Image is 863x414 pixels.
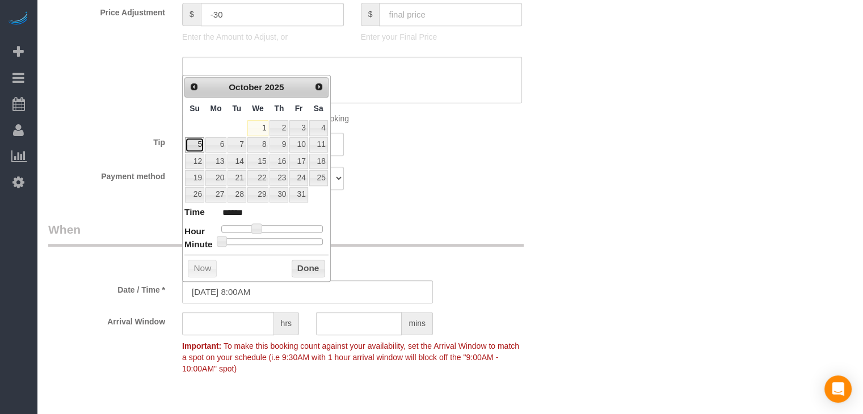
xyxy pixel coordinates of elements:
[182,31,344,43] p: Enter the Amount to Adjust, or
[289,187,308,202] a: 31
[289,154,308,169] a: 17
[361,3,380,26] span: $
[247,187,269,202] a: 29
[228,170,246,185] a: 21
[185,137,204,153] a: 5
[247,120,269,136] a: 1
[314,104,323,113] span: Saturday
[184,225,205,239] dt: Hour
[186,79,202,95] a: Prev
[247,154,269,169] a: 15
[40,312,174,327] label: Arrival Window
[309,137,328,153] a: 11
[228,187,246,202] a: 28
[40,167,174,182] label: Payment method
[182,3,201,26] span: $
[309,154,328,169] a: 18
[7,11,30,27] img: Automaid Logo
[309,170,328,185] a: 25
[270,187,288,202] a: 30
[185,187,204,202] a: 26
[182,280,433,303] input: MM/DD/YYYY HH:MM
[182,341,221,350] strong: Important:
[211,104,222,113] span: Monday
[228,137,246,153] a: 7
[270,137,288,153] a: 9
[228,154,246,169] a: 14
[190,104,200,113] span: Sunday
[232,104,241,113] span: Tuesday
[185,154,204,169] a: 12
[188,260,217,278] button: Now
[182,341,519,373] span: To make this booking count against your availability, set the Arrival Window to match a spot on y...
[289,137,308,153] a: 10
[184,206,205,220] dt: Time
[379,3,522,26] input: final price
[289,120,308,136] a: 3
[289,170,308,185] a: 24
[292,260,325,278] button: Done
[264,82,284,92] span: 2025
[270,170,288,185] a: 23
[229,82,262,92] span: October
[190,82,199,91] span: Prev
[295,104,303,113] span: Friday
[247,137,269,153] a: 8
[185,170,204,185] a: 19
[314,82,323,91] span: Next
[40,280,174,295] label: Date / Time *
[270,120,288,136] a: 2
[40,3,174,18] label: Price Adjustment
[184,238,213,252] dt: Minute
[48,221,524,247] legend: When
[40,133,174,148] label: Tip
[274,104,284,113] span: Thursday
[205,170,226,185] a: 20
[270,154,288,169] a: 16
[252,104,264,113] span: Wednesday
[402,312,433,335] span: mins
[247,170,269,185] a: 22
[824,375,852,403] div: Open Intercom Messenger
[311,79,327,95] a: Next
[205,154,226,169] a: 13
[274,312,299,335] span: hrs
[309,120,328,136] a: 4
[205,137,226,153] a: 6
[205,187,226,202] a: 27
[361,31,523,43] p: Enter your Final Price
